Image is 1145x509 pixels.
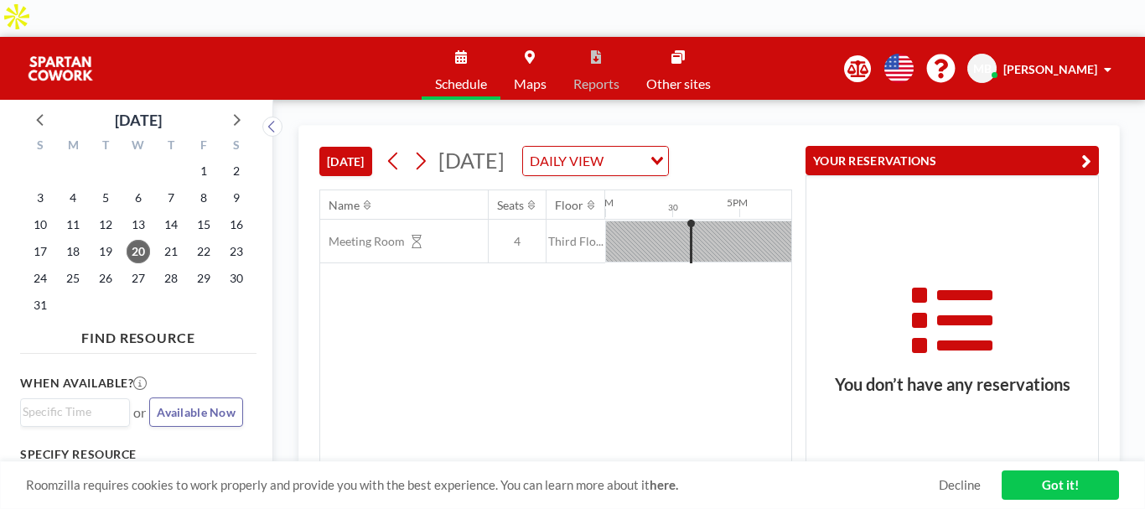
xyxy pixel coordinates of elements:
span: Friday, August 1, 2025 [192,159,215,183]
span: Meeting Room [320,234,405,249]
div: S [24,136,57,158]
span: Wednesday, August 13, 2025 [127,213,150,236]
div: Name [329,198,360,213]
span: Saturday, August 2, 2025 [225,159,248,183]
span: Friday, August 15, 2025 [192,213,215,236]
span: Saturday, August 23, 2025 [225,240,248,263]
button: YOUR RESERVATIONS [806,146,1099,175]
span: Friday, August 29, 2025 [192,267,215,290]
span: Monday, August 25, 2025 [61,267,85,290]
a: Got it! [1002,470,1119,500]
div: 30 [668,202,678,213]
span: 4 [489,234,546,249]
input: Search for option [23,403,120,421]
span: Thursday, August 28, 2025 [159,267,183,290]
div: M [57,136,90,158]
a: Reports [560,37,633,100]
span: MB [973,61,992,76]
div: Search for option [21,399,129,424]
div: T [90,136,122,158]
span: or [133,404,146,421]
span: Tuesday, August 12, 2025 [94,213,117,236]
span: Wednesday, August 6, 2025 [127,186,150,210]
span: Saturday, August 9, 2025 [225,186,248,210]
h4: FIND RESOURCE [20,323,256,346]
span: Thursday, August 21, 2025 [159,240,183,263]
span: [DATE] [438,148,505,173]
span: Tuesday, August 19, 2025 [94,240,117,263]
span: Friday, August 22, 2025 [192,240,215,263]
div: Floor [555,198,583,213]
button: Available Now [149,397,243,427]
div: T [154,136,187,158]
h3: You don’t have any reservations [806,374,1098,395]
div: 5PM [727,196,748,209]
span: Sunday, August 3, 2025 [28,186,52,210]
span: Reports [573,77,619,91]
a: Other sites [633,37,724,100]
img: organization-logo [27,52,94,86]
div: S [220,136,252,158]
span: Sunday, August 17, 2025 [28,240,52,263]
span: Wednesday, August 20, 2025 [127,240,150,263]
span: Saturday, August 16, 2025 [225,213,248,236]
span: Available Now [157,405,236,419]
h3: Specify resource [20,447,243,462]
span: Tuesday, August 5, 2025 [94,186,117,210]
a: here. [650,477,678,492]
button: [DATE] [319,147,372,176]
span: Friday, August 8, 2025 [192,186,215,210]
span: Maps [514,77,547,91]
span: Saturday, August 30, 2025 [225,267,248,290]
span: Monday, August 4, 2025 [61,186,85,210]
a: Schedule [422,37,500,100]
div: [DATE] [115,108,162,132]
span: Monday, August 11, 2025 [61,213,85,236]
span: Sunday, August 31, 2025 [28,293,52,317]
input: Search for option [609,150,640,172]
span: Monday, August 18, 2025 [61,240,85,263]
span: Wednesday, August 27, 2025 [127,267,150,290]
span: Other sites [646,77,711,91]
div: W [122,136,155,158]
span: Third Flo... [547,234,605,249]
div: Search for option [523,147,668,175]
span: Sunday, August 24, 2025 [28,267,52,290]
span: Schedule [435,77,487,91]
a: Decline [939,477,981,493]
span: Thursday, August 7, 2025 [159,186,183,210]
div: Seats [497,198,524,213]
span: Sunday, August 10, 2025 [28,213,52,236]
span: Roomzilla requires cookies to work properly and provide you with the best experience. You can lea... [26,477,939,493]
span: [PERSON_NAME] [1003,62,1097,76]
a: Maps [500,37,560,100]
span: Tuesday, August 26, 2025 [94,267,117,290]
span: DAILY VIEW [526,150,607,172]
span: Thursday, August 14, 2025 [159,213,183,236]
div: F [187,136,220,158]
